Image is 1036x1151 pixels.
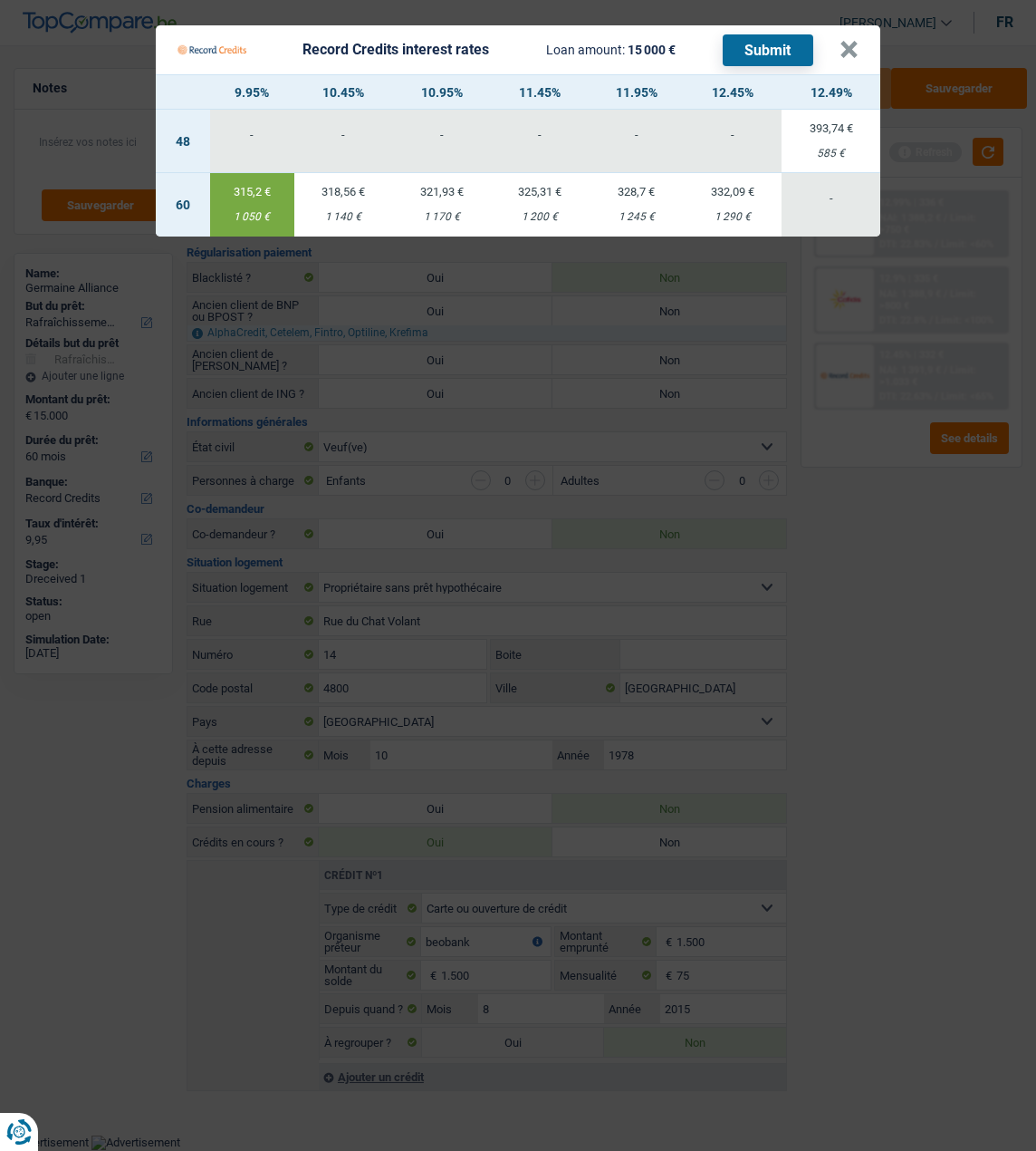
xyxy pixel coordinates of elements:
[782,75,880,110] th: 12.49%
[590,75,684,110] th: 11.95%
[590,129,684,140] div: -
[684,186,782,198] div: 332,09 €
[156,173,210,237] td: 60
[302,43,489,57] div: Record Credits interest rates
[782,122,880,134] div: 393,74 €
[590,186,684,198] div: 328,7 €
[782,148,880,160] div: 585 €
[177,33,246,67] img: Record Credits
[491,211,590,223] div: 1 200 €
[839,41,859,59] button: ×
[392,129,491,140] div: -
[392,186,491,198] div: 321,93 €
[491,186,590,198] div: 325,31 €
[684,75,782,110] th: 12.45%
[294,129,393,140] div: -
[546,43,625,57] span: Loan amount:
[210,75,294,110] th: 9.95%
[684,211,782,223] div: 1 290 €
[294,211,393,223] div: 1 140 €
[684,129,782,140] div: -
[491,129,590,140] div: -
[628,43,676,57] span: 15 000 €
[491,75,590,110] th: 11.45%
[294,75,393,110] th: 10.45%
[156,110,210,173] td: 48
[210,211,294,223] div: 1 050 €
[210,186,294,198] div: 315,2 €
[782,192,880,204] div: -
[392,75,491,110] th: 10.95%
[294,186,393,198] div: 318,56 €
[392,211,491,223] div: 1 170 €
[210,129,294,140] div: -
[590,211,684,223] div: 1 245 €
[723,34,813,66] button: Submit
